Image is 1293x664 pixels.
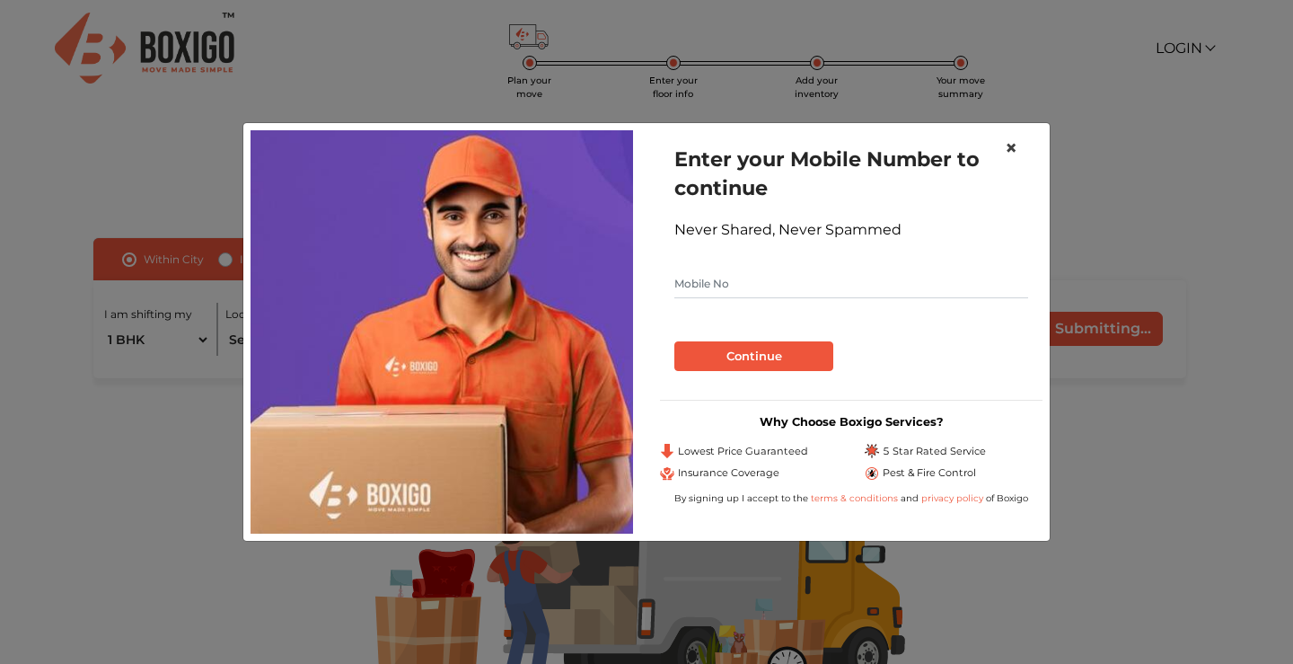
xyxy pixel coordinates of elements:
span: × [1005,135,1017,161]
span: Insurance Coverage [678,465,779,481]
button: Continue [674,341,833,372]
span: Pest & Fire Control [883,465,976,481]
div: Never Shared, Never Spammed [674,219,1028,241]
input: Mobile No [674,270,1028,298]
h3: Why Choose Boxigo Services? [660,415,1042,429]
span: Lowest Price Guaranteed [678,444,808,459]
h1: Enter your Mobile Number to continue [674,145,1028,202]
a: privacy policy [919,492,986,504]
div: By signing up I accept to the and of Boxigo [660,491,1042,505]
span: 5 Star Rated Service [883,444,986,459]
button: Close [990,123,1032,173]
img: relocation-img [251,130,633,533]
a: terms & conditions [811,492,901,504]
